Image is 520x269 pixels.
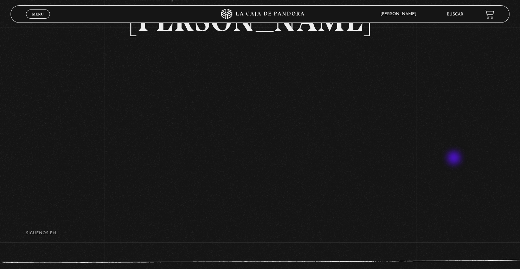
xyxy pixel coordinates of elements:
iframe: Dailymotion video player – MARIA GABRIELA PROGRAMA [130,47,390,193]
h4: SÍguenos en: [26,231,494,235]
a: View your shopping cart [484,9,494,19]
a: Buscar [447,12,463,17]
h2: [PERSON_NAME] [130,4,390,36]
span: [PERSON_NAME] [377,12,423,16]
span: Cerrar [30,18,46,23]
span: Menu [32,12,44,16]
